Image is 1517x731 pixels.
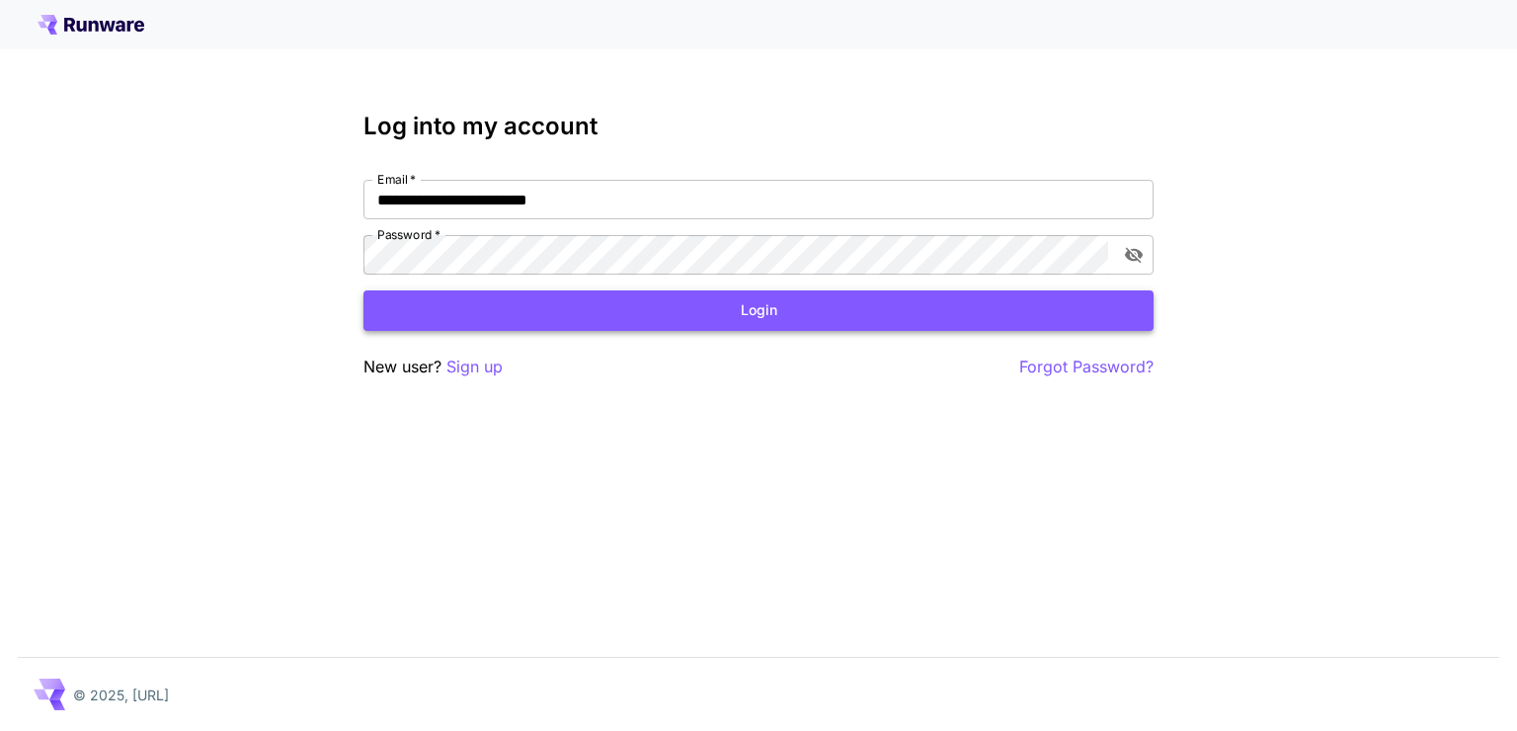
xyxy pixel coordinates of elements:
[363,113,1154,140] h3: Log into my account
[446,355,503,379] button: Sign up
[73,685,169,705] p: © 2025, [URL]
[363,290,1154,331] button: Login
[1019,355,1154,379] button: Forgot Password?
[1116,237,1152,273] button: toggle password visibility
[377,171,416,188] label: Email
[363,355,503,379] p: New user?
[377,226,440,243] label: Password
